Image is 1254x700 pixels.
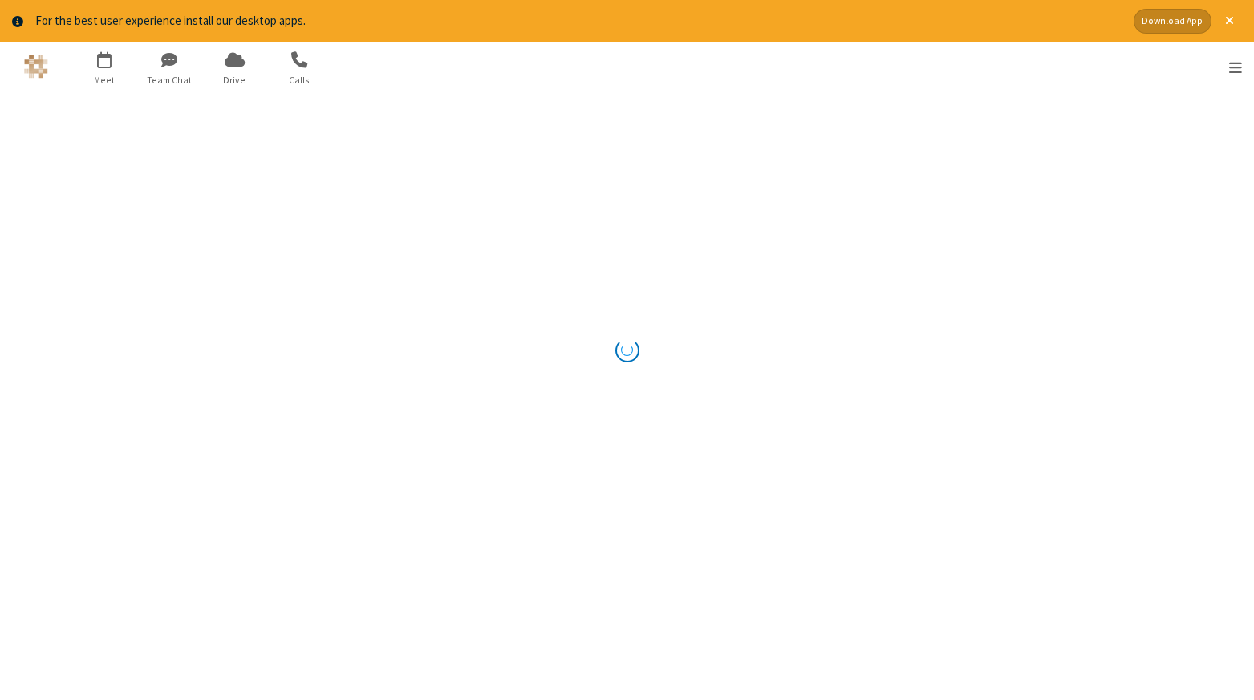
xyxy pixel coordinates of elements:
[24,55,48,79] img: iotum.​ucaas.​tech
[1208,42,1254,91] div: Open menu
[140,73,200,87] span: Team Chat
[1134,9,1211,34] button: Download App
[35,12,1122,30] div: For the best user experience install our desktop apps.
[75,73,135,87] span: Meet
[6,42,66,91] button: Logo
[1217,9,1242,34] button: Close alert
[205,73,265,87] span: Drive
[270,73,330,87] span: Calls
